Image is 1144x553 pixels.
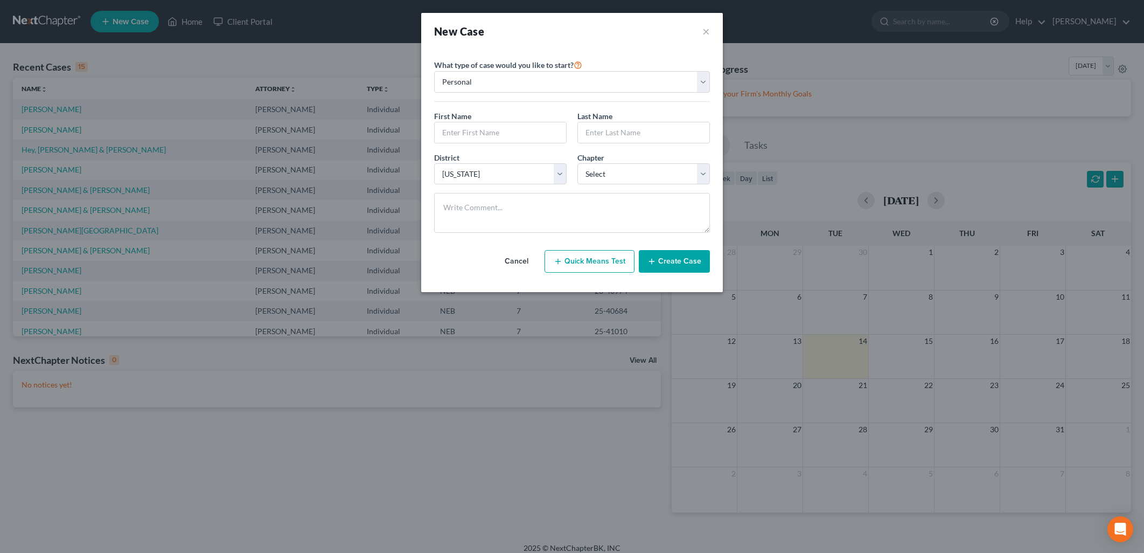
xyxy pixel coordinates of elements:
[435,122,566,143] input: Enter First Name
[639,250,710,273] button: Create Case
[702,24,710,39] button: ×
[434,58,582,71] label: What type of case would you like to start?
[545,250,634,273] button: Quick Means Test
[577,153,604,162] span: Chapter
[1107,516,1133,542] div: Open Intercom Messenger
[434,112,471,121] span: First Name
[577,112,612,121] span: Last Name
[434,153,459,162] span: District
[493,251,540,272] button: Cancel
[578,122,709,143] input: Enter Last Name
[434,25,484,38] strong: New Case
